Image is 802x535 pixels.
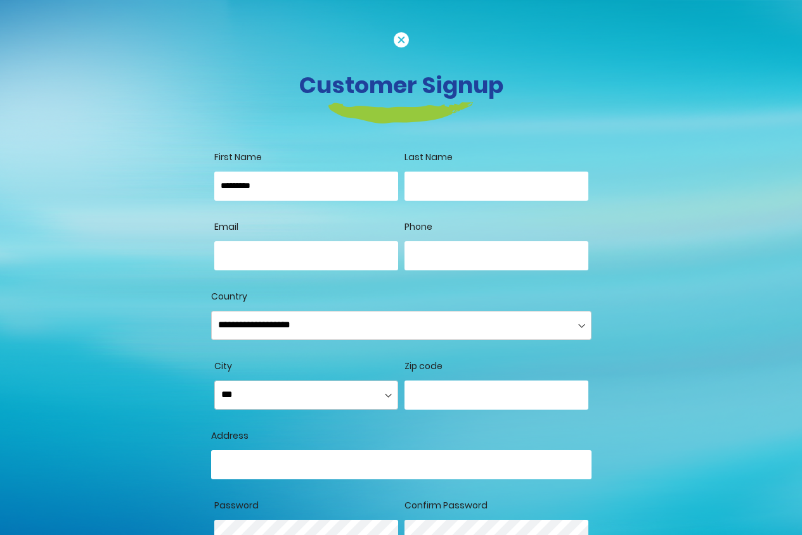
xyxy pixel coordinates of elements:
span: Zip code [404,360,443,372]
img: login-heading-border.png [328,102,474,123]
span: Country [211,290,247,303]
h3: Customer Signup [49,72,753,99]
span: Password [214,499,259,512]
img: cancel [394,32,409,47]
span: Last Name [404,151,453,163]
span: Email [214,220,238,233]
span: City [214,360,232,372]
span: Confirm Password [404,499,488,512]
span: First Name [214,151,262,163]
span: Phone [404,220,432,233]
span: Address [211,429,249,442]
